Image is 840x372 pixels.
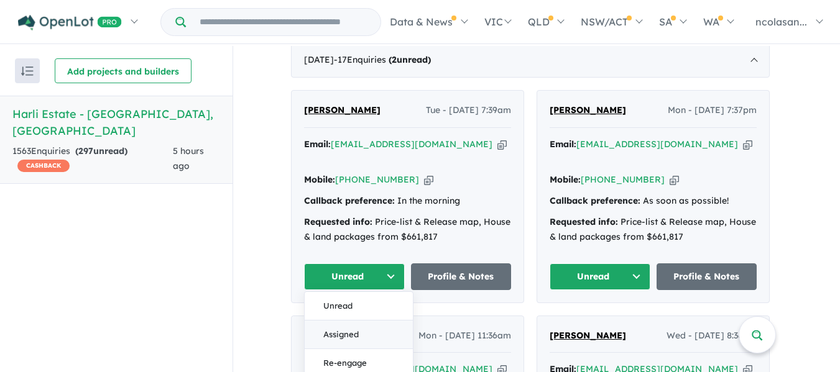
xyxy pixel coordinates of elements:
span: [PERSON_NAME] [304,104,381,116]
strong: ( unread) [389,54,431,65]
span: Tue - [DATE] 7:39am [426,103,511,118]
span: Mon - [DATE] 11:36am [418,329,511,343]
span: - 17 Enquir ies [334,54,431,65]
button: Unread [550,263,650,290]
a: [PHONE_NUMBER] [581,174,665,185]
input: Try estate name, suburb, builder or developer [188,9,378,35]
a: Profile & Notes [657,263,757,290]
div: [DATE] [291,43,770,78]
span: Wed - [DATE] 8:36pm [667,329,757,343]
strong: Email: [550,138,576,150]
span: 5 hours ago [173,145,204,171]
div: Price-list & Release map, House & land packages from $661,817 [550,215,757,245]
img: Openlot PRO Logo White [18,15,122,30]
div: Price-list & Release map, House & land packages from $661,817 [304,215,511,245]
a: [PHONE_NUMBER] [335,174,419,185]
a: [EMAIL_ADDRESS][DOMAIN_NAME] [576,138,738,150]
strong: Callback preference: [550,195,640,206]
div: As soon as possible! [550,194,757,209]
a: Profile & Notes [411,263,512,290]
button: Assigned [305,320,413,349]
img: sort.svg [21,66,34,76]
strong: Callback preference: [304,195,395,206]
strong: Requested info: [550,216,618,227]
span: 2 [392,54,397,65]
h5: Harli Estate - [GEOGRAPHIC_DATA] , [GEOGRAPHIC_DATA] [12,106,220,139]
a: [PERSON_NAME] [304,103,381,118]
a: [PERSON_NAME] [550,103,626,118]
button: Unread [304,263,405,290]
button: Copy [670,173,679,186]
span: 297 [78,145,93,157]
button: Unread [305,292,413,320]
a: [PERSON_NAME] [550,329,626,343]
strong: Mobile: [304,174,335,185]
div: In the morning [304,194,511,209]
strong: Email: [304,138,331,150]
span: ncolasan... [755,16,807,28]
span: [PERSON_NAME] [550,104,626,116]
button: Copy [424,173,433,186]
button: Copy [743,138,752,151]
button: Copy [497,138,507,151]
div: 1563 Enquir ies [12,144,173,174]
span: [PERSON_NAME] [550,330,626,341]
button: Add projects and builders [55,58,192,83]
span: CASHBACK [17,160,70,172]
span: Mon - [DATE] 7:37pm [668,103,757,118]
strong: Mobile: [550,174,581,185]
strong: Requested info: [304,216,372,227]
a: [EMAIL_ADDRESS][DOMAIN_NAME] [331,138,492,150]
strong: ( unread) [75,145,127,157]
